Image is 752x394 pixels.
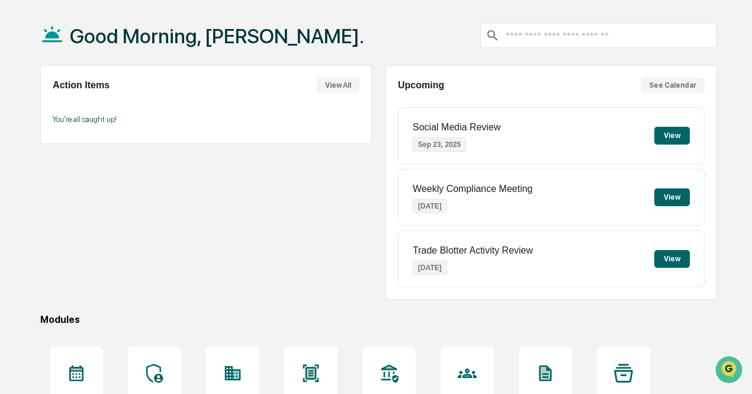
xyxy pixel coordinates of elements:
[98,149,147,161] span: Attestations
[12,172,21,182] div: 🔎
[413,184,532,194] p: Weekly Compliance Meeting
[81,144,152,165] a: 🗄️Attestations
[118,200,143,209] span: Pylon
[413,137,466,152] p: Sep 23, 2025
[12,90,33,111] img: 1746055101610-c473b297-6a78-478c-a979-82029cc54cd1
[7,144,81,165] a: 🖐️Preclearance
[398,80,444,91] h2: Upcoming
[714,355,746,387] iframe: Open customer support
[40,314,717,325] div: Modules
[654,127,690,145] button: View
[24,171,75,183] span: Data Lookup
[654,250,690,268] button: View
[83,200,143,209] a: Powered byPylon
[70,24,364,48] h1: Good Morning, [PERSON_NAME].
[24,149,76,161] span: Preclearance
[7,166,79,188] a: 🔎Data Lookup
[12,24,216,43] p: How can we help?
[86,150,95,159] div: 🗄️
[654,188,690,206] button: View
[413,245,533,256] p: Trade Blotter Activity Review
[413,199,447,213] p: [DATE]
[413,261,447,275] p: [DATE]
[317,78,359,93] button: View All
[53,115,359,124] p: You're all caught up!
[12,150,21,159] div: 🖐️
[641,78,705,93] button: See Calendar
[53,80,110,91] h2: Action Items
[201,94,216,108] button: Start new chat
[40,102,150,111] div: We're available if you need us!
[40,90,194,102] div: Start new chat
[413,122,501,133] p: Social Media Review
